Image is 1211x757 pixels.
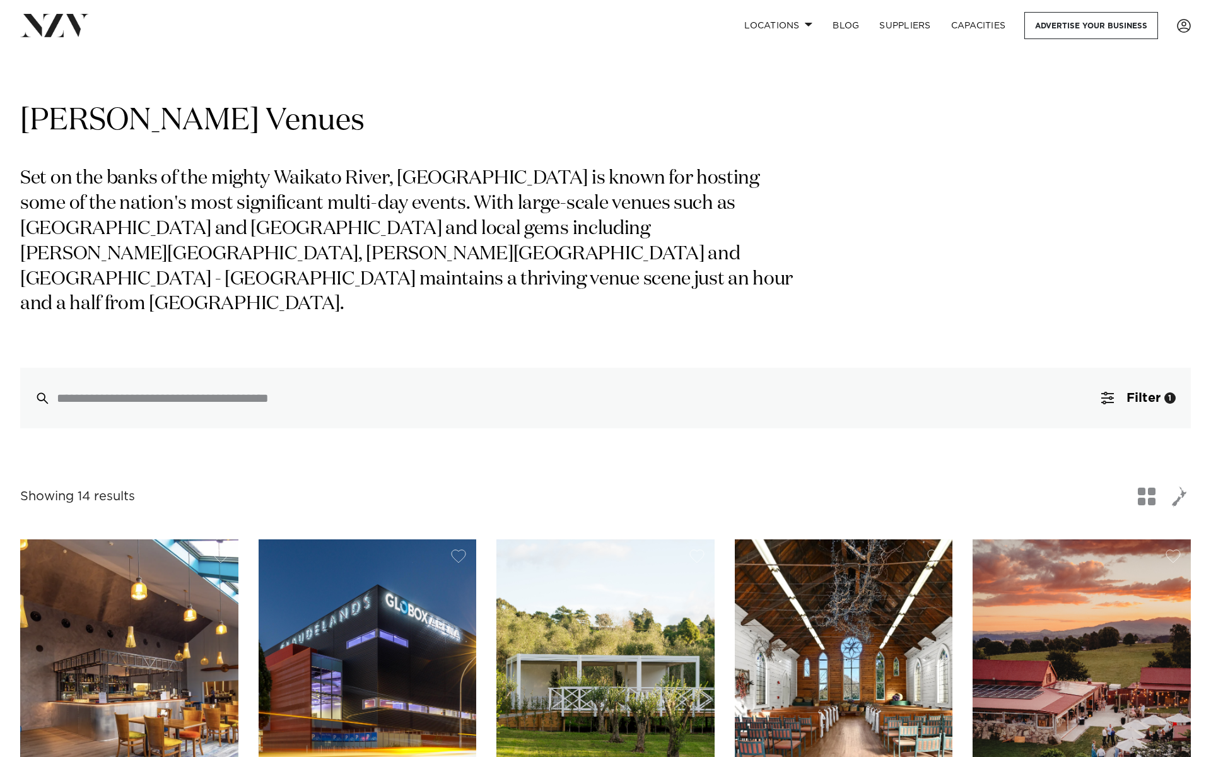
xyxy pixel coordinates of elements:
[734,12,822,39] a: Locations
[1126,392,1161,404] span: Filter
[941,12,1016,39] a: Capacities
[869,12,940,39] a: SUPPLIERS
[1086,368,1191,428] button: Filter1
[822,12,869,39] a: BLOG
[20,487,135,507] div: Showing 14 results
[20,167,800,317] p: Set on the banks of the mighty Waikato River, [GEOGRAPHIC_DATA] is known for hosting some of the ...
[20,14,89,37] img: nzv-logo.png
[20,102,1191,141] h1: [PERSON_NAME] Venues
[1024,12,1158,39] a: Advertise your business
[1164,392,1176,404] div: 1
